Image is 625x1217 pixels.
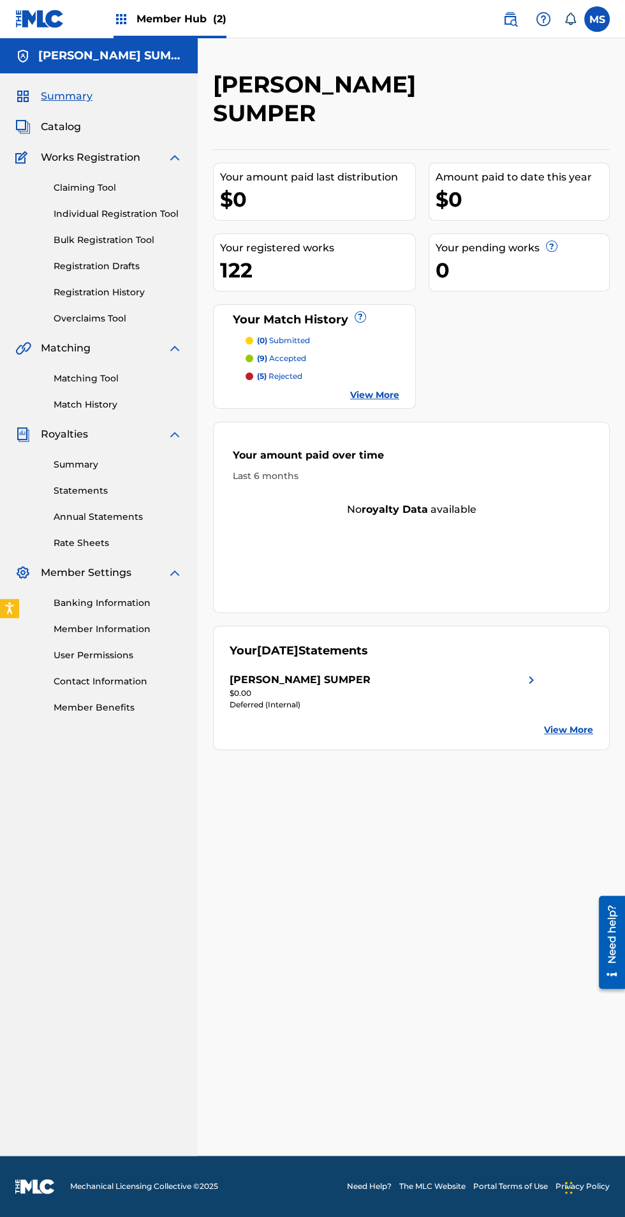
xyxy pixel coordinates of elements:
[230,642,368,660] div: Your Statements
[246,335,399,346] a: (0) submitted
[503,11,518,27] img: search
[230,688,539,699] div: $0.00
[41,119,81,135] span: Catalog
[497,6,523,32] a: Public Search
[54,398,182,411] a: Match History
[15,1179,55,1194] img: logo
[555,1181,610,1192] a: Privacy Policy
[54,312,182,325] a: Overclaims Tool
[41,341,91,356] span: Matching
[41,427,88,442] span: Royalties
[167,427,182,442] img: expand
[399,1181,466,1192] a: The MLC Website
[15,89,31,104] img: Summary
[54,510,182,524] a: Annual Statements
[114,11,129,27] img: Top Rightsholders
[167,150,182,165] img: expand
[257,371,267,381] span: (5)
[230,311,399,328] div: Your Match History
[15,150,32,165] img: Works Registration
[347,1181,392,1192] a: Need Help?
[524,672,539,688] img: right chevron icon
[561,1156,625,1217] iframe: Chat Widget
[584,6,610,32] div: User Menu
[54,701,182,714] a: Member Benefits
[564,13,577,26] div: Notifications
[15,10,64,28] img: MLC Logo
[54,458,182,471] a: Summary
[54,181,182,195] a: Claiming Tool
[350,388,399,402] a: View More
[547,241,557,251] span: ?
[531,6,556,32] div: Help
[220,170,415,185] div: Your amount paid last distribution
[15,341,31,356] img: Matching
[15,48,31,64] img: Accounts
[54,372,182,385] a: Matching Tool
[257,353,267,363] span: (9)
[565,1169,573,1207] div: Drag
[544,723,593,737] a: View More
[167,565,182,580] img: expand
[257,644,298,658] span: [DATE]
[15,119,31,135] img: Catalog
[257,353,306,364] p: accepted
[136,11,226,26] span: Member Hub
[54,286,182,299] a: Registration History
[15,89,92,104] a: SummarySummary
[473,1181,548,1192] a: Portal Terms of Use
[233,448,590,469] div: Your amount paid over time
[15,565,31,580] img: Member Settings
[246,353,399,364] a: (9) accepted
[220,256,415,284] div: 122
[41,565,131,580] span: Member Settings
[257,335,310,346] p: submitted
[54,484,182,498] a: Statements
[54,649,182,662] a: User Permissions
[246,371,399,382] a: (5) rejected
[54,623,182,636] a: Member Information
[213,70,518,128] h2: [PERSON_NAME] SUMPER
[436,170,609,185] div: Amount paid to date this year
[355,312,365,322] span: ?
[362,503,428,515] strong: royalty data
[230,672,539,711] a: [PERSON_NAME] SUMPERright chevron icon$0.00Deferred (Internal)
[41,89,92,104] span: Summary
[220,185,415,214] div: $0
[54,207,182,221] a: Individual Registration Tool
[230,699,539,711] div: Deferred (Internal)
[54,596,182,610] a: Banking Information
[436,256,609,284] div: 0
[70,1181,218,1192] span: Mechanical Licensing Collective © 2025
[38,48,182,63] h5: MCPRINCE BEVERLEYHILLS SUMPER
[257,336,267,345] span: (0)
[214,502,609,517] div: No available
[230,672,371,688] div: [PERSON_NAME] SUMPER
[257,371,302,382] p: rejected
[536,11,551,27] img: help
[54,260,182,273] a: Registration Drafts
[41,150,140,165] span: Works Registration
[54,233,182,247] a: Bulk Registration Tool
[54,675,182,688] a: Contact Information
[54,536,182,550] a: Rate Sheets
[436,240,609,256] div: Your pending works
[167,341,182,356] img: expand
[213,13,226,25] span: (2)
[220,240,415,256] div: Your registered works
[15,119,81,135] a: CatalogCatalog
[15,427,31,442] img: Royalties
[233,469,590,483] div: Last 6 months
[436,185,609,214] div: $0
[589,891,625,994] iframe: Resource Center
